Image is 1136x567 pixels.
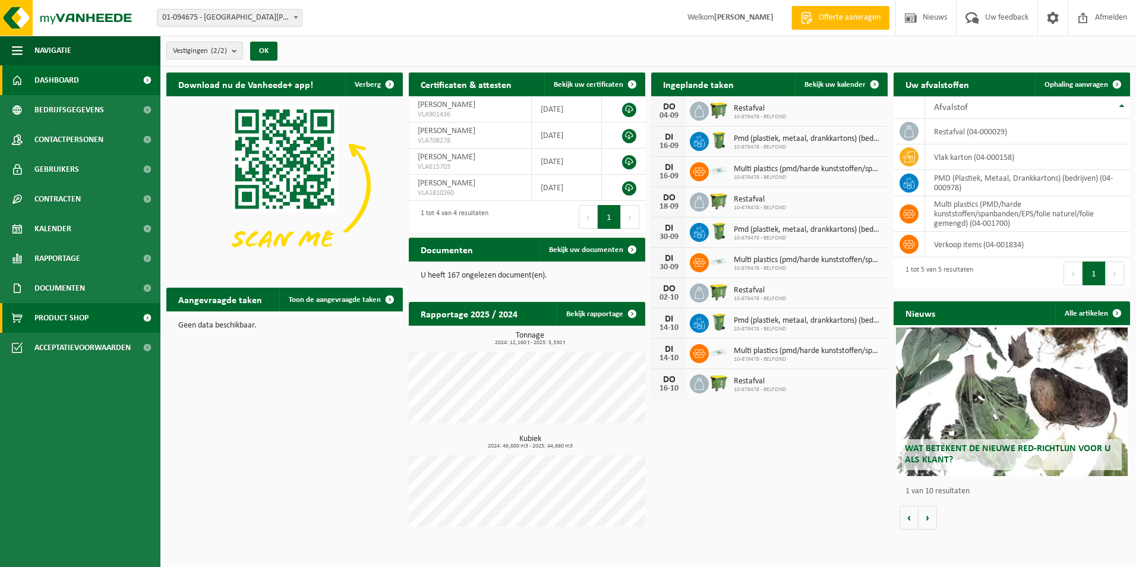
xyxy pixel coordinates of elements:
span: Pmd (plastiek, metaal, drankkartons) (bedrijven) [734,316,882,326]
span: 10-879478 - BELFOND [734,114,786,121]
span: 10-879478 - BELFOND [734,356,882,363]
span: VLA708278 [418,136,522,146]
div: DO [657,193,681,203]
img: Download de VHEPlus App [166,96,403,274]
img: LP-SK-00500-LPE-16 [709,160,729,181]
div: 02-10 [657,294,681,302]
img: LP-SK-00500-LPE-16 [709,251,729,272]
td: vlak karton (04-000158) [925,144,1130,170]
span: Ophaling aanvragen [1045,81,1108,89]
div: 16-09 [657,142,681,150]
div: 04-09 [657,112,681,120]
span: 2024: 46,600 m3 - 2025: 44,660 m3 [415,443,645,449]
span: Gebruikers [34,155,79,184]
span: Multi plastics (pmd/harde kunststoffen/spanbanden/eps/folie naturel/folie gemeng... [734,256,882,265]
span: Documenten [34,273,85,303]
button: OK [250,42,277,61]
img: WB-0240-HPE-GN-50 [709,130,729,150]
p: Geen data beschikbaar. [178,322,391,330]
div: DO [657,102,681,112]
img: LP-SK-00500-LPE-16 [709,342,729,363]
td: restafval (04-000029) [925,119,1130,144]
span: Verberg [355,81,381,89]
button: 1 [1083,262,1106,285]
button: Next [1106,262,1124,285]
div: DI [657,163,681,172]
count: (2/2) [211,47,227,55]
span: Restafval [734,286,786,295]
span: Pmd (plastiek, metaal, drankkartons) (bedrijven) [734,134,882,144]
td: [DATE] [532,122,602,149]
strong: [PERSON_NAME] [714,13,774,22]
button: Vestigingen(2/2) [166,42,243,59]
td: [DATE] [532,96,602,122]
h2: Certificaten & attesten [409,73,523,96]
h2: Uw afvalstoffen [894,73,981,96]
div: DO [657,375,681,385]
button: Previous [1064,262,1083,285]
h3: Tonnage [415,332,645,346]
div: 1 tot 5 van 5 resultaten [900,260,973,286]
span: [PERSON_NAME] [418,153,475,162]
span: Product Shop [34,303,89,333]
h3: Kubiek [415,435,645,449]
button: 1 [598,205,621,229]
span: Navigatie [34,36,71,65]
button: Previous [579,205,598,229]
div: DO [657,284,681,294]
span: [PERSON_NAME] [418,179,475,188]
a: Wat betekent de nieuwe RED-richtlijn voor u als klant? [896,327,1128,476]
div: 18-09 [657,203,681,211]
a: Offerte aanvragen [791,6,889,30]
div: 1 tot 4 van 4 resultaten [415,204,488,230]
div: DI [657,345,681,354]
td: [DATE] [532,175,602,201]
img: WB-1100-HPE-GN-50 [709,191,729,211]
img: WB-1100-HPE-GN-50 [709,100,729,120]
div: 16-09 [657,172,681,181]
span: Pmd (plastiek, metaal, drankkartons) (bedrijven) [734,225,882,235]
span: Multi plastics (pmd/harde kunststoffen/spanbanden/eps/folie naturel/folie gemeng... [734,346,882,356]
a: Alle artikelen [1055,301,1129,325]
span: Acceptatievoorwaarden [34,333,131,363]
div: 16-10 [657,385,681,393]
div: 14-10 [657,354,681,363]
span: Bekijk uw certificaten [554,81,623,89]
span: Multi plastics (pmd/harde kunststoffen/spanbanden/eps/folie naturel/folie gemeng... [734,165,882,174]
span: Rapportage [34,244,80,273]
td: verkoop items (04-001834) [925,232,1130,257]
span: Contracten [34,184,81,214]
span: Restafval [734,195,786,204]
div: 30-09 [657,263,681,272]
a: Bekijk uw kalender [795,73,886,96]
span: Restafval [734,104,786,114]
button: Next [621,205,639,229]
span: [PERSON_NAME] [418,127,475,136]
td: PMD (Plastiek, Metaal, Drankkartons) (bedrijven) (04-000978) [925,170,1130,196]
span: Wat betekent de nieuwe RED-richtlijn voor u als klant? [905,444,1110,465]
h2: Nieuws [894,301,947,325]
h2: Aangevraagde taken [166,288,274,311]
span: 10-879478 - BELFOND [734,204,786,212]
td: [DATE] [532,149,602,175]
button: Verberg [345,73,402,96]
span: 10-879478 - BELFOND [734,326,882,333]
div: DI [657,254,681,263]
img: WB-1100-HPE-GN-50 [709,373,729,393]
span: Toon de aangevraagde taken [289,296,381,304]
span: Bekijk uw documenten [549,246,623,254]
div: DI [657,133,681,142]
span: 10-879478 - BELFOND [734,295,786,303]
span: 01-094675 - BELFOND - MICHELBEKE [157,9,302,27]
a: Bekijk uw certificaten [544,73,644,96]
span: Dashboard [34,65,79,95]
span: Afvalstof [934,103,968,112]
img: WB-0240-HPE-GN-50 [709,312,729,332]
span: 2024: 12,160 t - 2025: 5,330 t [415,340,645,346]
span: Bedrijfsgegevens [34,95,104,125]
span: VLA901436 [418,110,522,119]
div: DI [657,223,681,233]
span: Offerte aanvragen [816,12,883,24]
p: 1 van 10 resultaten [905,487,1124,496]
img: WB-0240-HPE-GN-50 [709,221,729,241]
